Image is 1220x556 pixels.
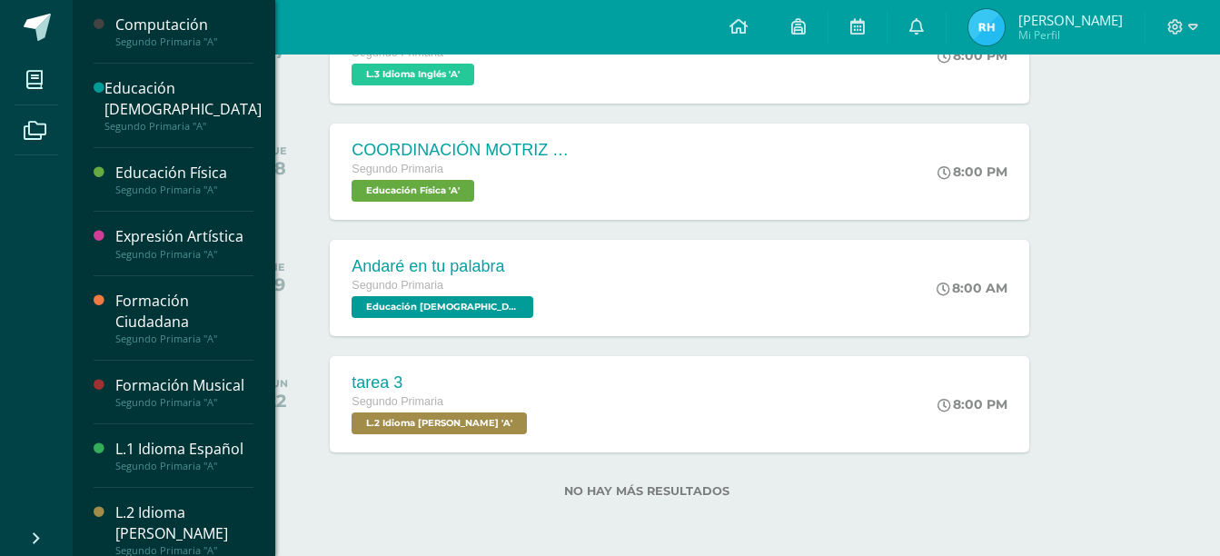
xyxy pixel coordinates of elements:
[115,439,253,472] a: L.1 Idioma EspañolSegundo Primaria "A"
[266,157,287,179] div: 18
[115,163,253,196] a: Educación FísicaSegundo Primaria "A"
[265,377,288,390] div: LUN
[115,184,253,196] div: Segundo Primaria "A"
[1018,11,1123,29] span: [PERSON_NAME]
[115,460,253,472] div: Segundo Primaria "A"
[115,15,253,48] a: ComputaciónSegundo Primaria "A"
[352,395,443,408] span: Segundo Primaria
[115,163,253,184] div: Educación Física
[115,226,253,247] div: Expresión Artística
[115,502,253,544] div: L.2 Idioma [PERSON_NAME]
[352,296,533,318] span: Educación Cristiana 'A'
[115,396,253,409] div: Segundo Primaria "A"
[104,78,262,120] div: Educación [DEMOGRAPHIC_DATA]
[937,396,1007,412] div: 8:00 PM
[352,279,443,292] span: Segundo Primaria
[115,375,253,396] div: Formación Musical
[265,390,288,412] div: 22
[352,412,527,434] span: L.2 Idioma Maya Kaqchikel 'A'
[115,226,253,260] a: Expresión ArtísticaSegundo Primaria "A"
[115,291,253,333] div: Formación Ciudadana
[115,439,253,460] div: L.1 Idioma Español
[115,333,253,345] div: Segundo Primaria "A"
[937,280,1007,296] div: 8:00 AM
[104,120,262,133] div: Segundo Primaria "A"
[352,373,531,392] div: tarea 3
[937,164,1007,180] div: 8:00 PM
[1018,27,1123,43] span: Mi Perfil
[115,15,253,35] div: Computación
[115,291,253,345] a: Formación CiudadanaSegundo Primaria "A"
[267,261,285,273] div: VIE
[352,141,570,160] div: COORDINACIÓN MOTRIZ Y JUEGOS CON RITMO Y SALTO
[115,248,253,261] div: Segundo Primaria "A"
[352,64,474,85] span: L.3 Idioma Inglés 'A'
[352,257,538,276] div: Andaré en tu palabra
[235,484,1057,498] label: No hay más resultados
[352,163,443,175] span: Segundo Primaria
[968,9,1005,45] img: 36f7494aa036be5505649963e16a49f3.png
[937,47,1007,64] div: 8:00 PM
[115,35,253,48] div: Segundo Primaria "A"
[115,375,253,409] a: Formación MusicalSegundo Primaria "A"
[104,78,262,133] a: Educación [DEMOGRAPHIC_DATA]Segundo Primaria "A"
[267,273,285,295] div: 19
[352,180,474,202] span: Educación Física 'A'
[266,144,287,157] div: JUE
